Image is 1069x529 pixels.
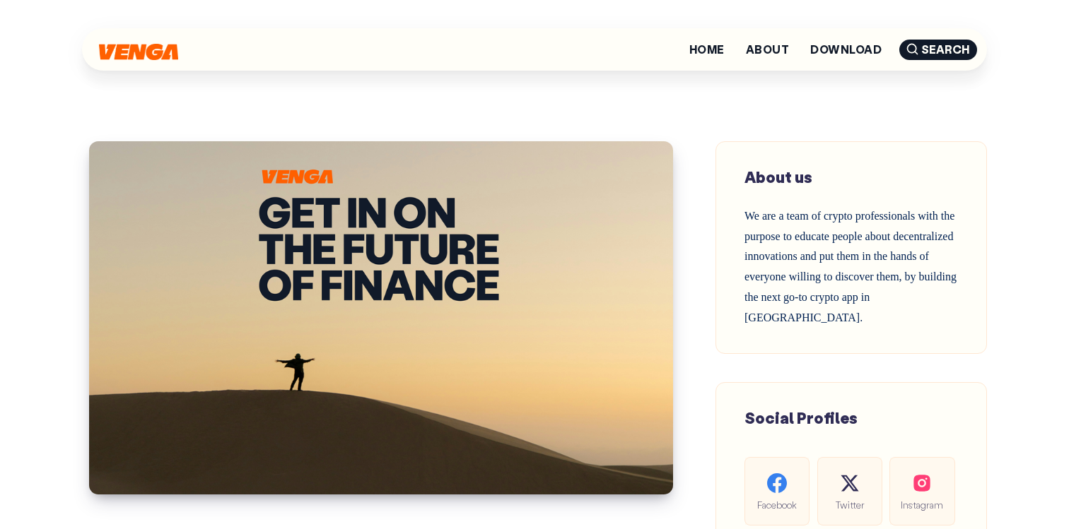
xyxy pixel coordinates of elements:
[901,497,943,513] span: Instagram
[899,40,977,60] span: Search
[817,457,882,525] a: Twitter
[744,167,812,187] span: About us
[829,497,871,513] span: Twitter
[756,497,798,513] span: Facebook
[89,141,673,494] img: Venga: the Crypto App to Effortlessly Access Blockchain Innovations!
[746,44,789,55] a: About
[689,44,725,55] a: Home
[744,408,858,428] span: Social Profiles
[810,44,882,55] a: Download
[889,457,954,525] a: Instagram
[99,44,178,60] img: Venga Blog
[744,457,810,525] a: Facebook
[744,210,957,323] span: We are a team of crypto professionals with the purpose to educate people about decentralized inno...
